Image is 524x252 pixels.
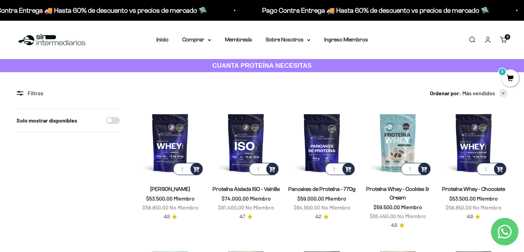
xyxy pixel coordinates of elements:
[391,222,397,229] span: 4.8
[239,213,253,221] a: 4.74.7 de 5.0 estrellas
[266,35,310,44] summary: Sobre Nosotros
[212,62,312,69] strong: CUANTA PROTEÍNA NECESITAS
[449,195,476,202] span: $53.500,00
[213,186,280,192] a: Proteína Aislada ISO - Vainilla
[373,204,400,210] span: $59.500,00
[288,186,356,192] a: Pancakes de Proteína - 770g
[502,75,519,83] a: 5
[321,204,350,211] span: No Miembro
[445,204,472,211] span: $58.850,00
[370,213,396,219] span: $65.450,00
[325,195,346,202] span: Miembro
[156,37,168,42] a: Inicio
[397,213,426,219] span: No Miembro
[315,213,321,221] span: 4.2
[391,222,404,229] a: 4.84.8 de 5.0 estrellas
[442,186,505,192] a: Proteína Whey - Chocolate
[164,213,170,221] span: 4.8
[146,195,173,202] span: $53.500,00
[150,186,190,192] a: [PERSON_NAME]
[324,37,368,42] a: Ingreso Miembros
[245,204,274,211] span: No Miembro
[250,195,271,202] span: Miembro
[366,186,429,201] a: Proteína Whey - Cookies & Cream
[315,213,329,221] a: 4.24.2 de 5.0 estrellas
[430,89,461,98] span: Ordenar por:
[261,5,488,16] p: Pago Contra Entrega 🚚 Hasta 60% de descuento vs precios de mercado 🛸
[164,213,177,221] a: 4.84.8 de 5.0 estrellas
[498,68,506,76] mark: 5
[401,204,422,210] span: Miembro
[17,116,77,125] label: Solo mostrar disponibles
[142,204,168,211] span: $58.850,00
[473,204,502,211] span: No Miembro
[239,213,245,221] span: 4.7
[462,89,507,98] button: Más vendidos
[17,89,120,98] div: Filtros
[467,213,480,221] a: 4.84.8 de 5.0 estrellas
[467,213,473,221] span: 4.8
[222,195,249,202] span: $74.000,00
[182,35,211,44] summary: Comprar
[477,195,498,202] span: Miembro
[174,195,195,202] span: Miembro
[169,204,198,211] span: No Miembro
[507,35,508,39] span: 5
[294,204,320,211] span: $64.900,00
[297,195,324,202] span: $59.000,00
[462,89,495,98] span: Más vendidos
[218,204,244,211] span: $81.400,00
[225,37,252,42] a: Membresía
